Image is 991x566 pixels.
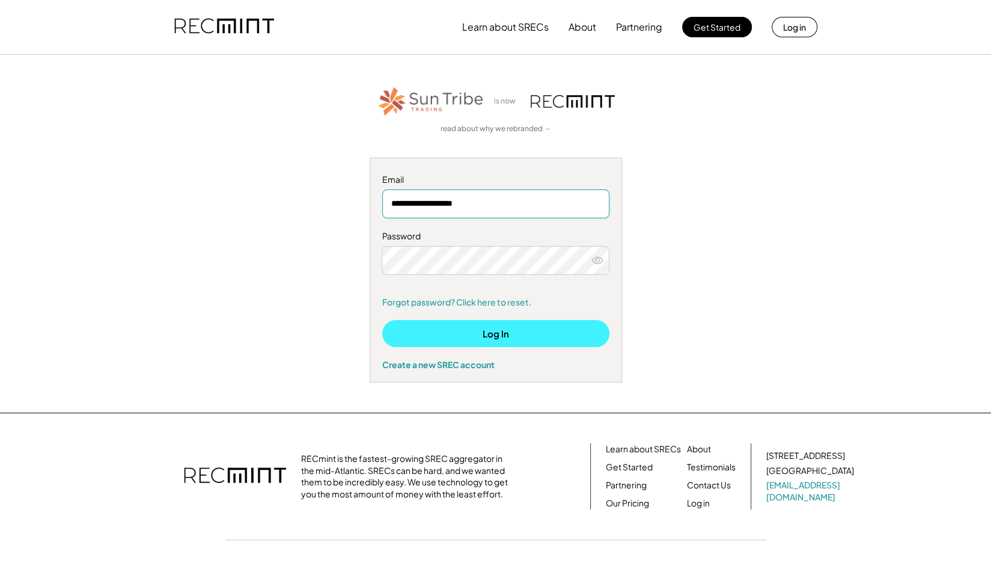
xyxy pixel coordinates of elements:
img: recmint-logotype%403x.png [184,455,286,497]
div: [STREET_ADDRESS] [766,450,845,462]
div: Email [382,174,609,186]
a: Contact Us [687,479,731,491]
div: is now [491,96,525,106]
button: Log In [382,320,609,347]
a: read about why we rebranded → [441,124,551,134]
a: Get Started [606,461,653,473]
img: recmint-logotype%403x.png [174,7,274,48]
div: [GEOGRAPHIC_DATA] [766,465,854,477]
img: STT_Horizontal_Logo%2B-%2BColor.png [377,85,485,118]
button: Partnering [616,15,662,39]
div: RECmint is the fastest-growing SREC aggregator in the mid-Atlantic. SRECs can be hard, and we wan... [301,453,514,500]
a: Partnering [606,479,647,491]
div: Create a new SREC account [382,359,609,370]
a: Log in [687,497,710,509]
a: Forgot password? Click here to reset. [382,297,609,309]
button: Get Started [682,17,752,37]
a: [EMAIL_ADDRESS][DOMAIN_NAME] [766,479,856,503]
a: About [687,443,711,455]
a: Testimonials [687,461,736,473]
button: Log in [772,17,817,37]
button: Learn about SRECs [462,15,549,39]
a: Our Pricing [606,497,649,509]
img: recmint-logotype%403x.png [531,95,615,108]
div: Password [382,230,609,242]
button: About [569,15,596,39]
a: Learn about SRECs [606,443,681,455]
